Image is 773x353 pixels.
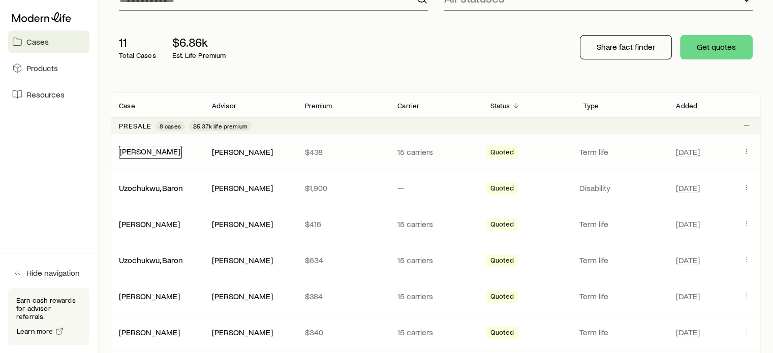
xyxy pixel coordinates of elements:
[8,262,89,284] button: Hide navigation
[26,37,49,47] span: Cases
[676,291,700,301] span: [DATE]
[119,102,135,110] p: Case
[304,183,381,193] p: $1,900
[676,219,700,229] span: [DATE]
[26,89,65,100] span: Resources
[397,291,474,301] p: 15 carriers
[8,30,89,53] a: Cases
[490,184,514,195] span: Quoted
[193,122,248,130] span: $5.37k life premium
[490,102,510,110] p: Status
[8,288,89,345] div: Earn cash rewards for advisor referrals.Learn more
[304,219,381,229] p: $416
[119,219,180,229] a: [PERSON_NAME]
[397,102,419,110] p: Carrier
[160,122,181,130] span: 8 cases
[119,291,180,302] div: [PERSON_NAME]
[119,327,180,337] a: [PERSON_NAME]
[579,147,664,157] p: Term life
[579,327,664,337] p: Term life
[119,183,183,194] div: Uzochukwu, Baron
[676,255,700,265] span: [DATE]
[397,327,474,337] p: 15 carriers
[26,63,58,73] span: Products
[119,35,156,49] p: 11
[397,147,474,157] p: 15 carriers
[579,255,664,265] p: Term life
[119,255,183,265] a: Uzochukwu, Baron
[119,219,180,230] div: [PERSON_NAME]
[583,102,599,110] p: Type
[397,183,474,193] p: —
[119,146,180,156] a: [PERSON_NAME]
[579,183,664,193] p: Disability
[304,147,381,157] p: $438
[119,146,182,159] div: [PERSON_NAME]
[212,291,273,302] div: [PERSON_NAME]
[579,219,664,229] p: Term life
[16,296,81,320] p: Earn cash rewards for advisor referrals.
[119,291,180,301] a: [PERSON_NAME]
[490,292,514,303] span: Quoted
[212,255,273,266] div: [PERSON_NAME]
[26,268,80,278] span: Hide navigation
[579,291,664,301] p: Term life
[676,102,697,110] p: Added
[490,220,514,231] span: Quoted
[304,255,381,265] p: $634
[119,327,180,338] div: [PERSON_NAME]
[490,256,514,267] span: Quoted
[304,102,332,110] p: Premium
[8,57,89,79] a: Products
[490,328,514,339] span: Quoted
[680,35,753,59] button: Get quotes
[676,183,700,193] span: [DATE]
[397,219,474,229] p: 15 carriers
[212,219,273,230] div: [PERSON_NAME]
[304,327,381,337] p: $340
[212,327,273,338] div: [PERSON_NAME]
[119,255,183,266] div: Uzochukwu, Baron
[397,255,474,265] p: 15 carriers
[597,42,655,52] p: Share fact finder
[580,35,672,59] button: Share fact finder
[119,51,156,59] p: Total Cases
[490,148,514,158] span: Quoted
[172,35,226,49] p: $6.86k
[17,328,53,335] span: Learn more
[676,327,700,337] span: [DATE]
[212,183,273,194] div: [PERSON_NAME]
[119,122,151,130] p: Presale
[212,102,236,110] p: Advisor
[172,51,226,59] p: Est. Life Premium
[8,83,89,106] a: Resources
[304,291,381,301] p: $384
[212,147,273,157] div: [PERSON_NAME]
[119,183,183,192] a: Uzochukwu, Baron
[676,147,700,157] span: [DATE]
